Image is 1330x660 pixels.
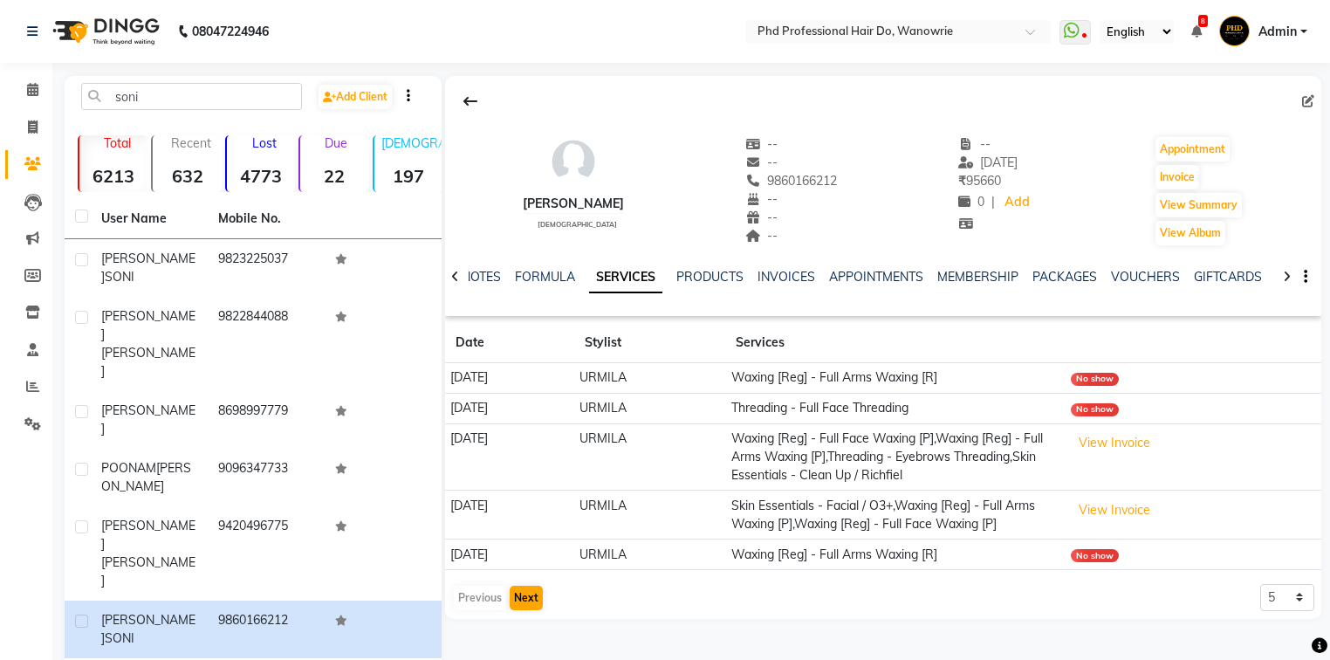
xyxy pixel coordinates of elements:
[574,423,725,491] td: URMILA
[208,506,325,601] td: 9420496775
[574,323,725,363] th: Stylist
[81,83,302,110] input: Search by Name/Mobile/Email/Code
[523,195,624,213] div: [PERSON_NAME]
[538,220,617,229] span: [DEMOGRAPHIC_DATA]
[510,586,543,610] button: Next
[101,308,195,342] span: [PERSON_NAME]
[574,363,725,394] td: URMILA
[192,7,269,56] b: 08047224946
[1071,549,1119,562] div: No show
[725,363,1066,394] td: Waxing [Reg] - Full Arms Waxing [R]
[105,630,134,646] span: SONI
[452,85,489,118] div: Back to Client
[86,135,147,151] p: Total
[1155,137,1230,162] button: Appointment
[208,239,325,297] td: 9823225037
[991,193,995,211] span: |
[445,323,574,363] th: Date
[1071,403,1119,416] div: No show
[745,228,778,244] span: --
[758,269,815,285] a: INVOICES
[1032,269,1097,285] a: PACKAGES
[1191,24,1202,39] a: 8
[725,540,1066,570] td: Waxing [Reg] - Full Arms Waxing [R]
[300,165,368,187] strong: 22
[208,449,325,506] td: 9096347733
[1258,23,1297,41] span: Admin
[462,269,501,285] a: NOTES
[101,402,195,437] span: [PERSON_NAME]
[958,173,1001,189] span: 95660
[725,423,1066,491] td: Waxing [Reg] - Full Face Waxing [P],Waxing [Reg] - Full Arms Waxing [P],Threading - Eyebrows Thre...
[574,393,725,423] td: URMILA
[1111,269,1180,285] a: VOUCHERS
[1194,269,1262,285] a: GIFTCARDS
[208,199,325,239] th: Mobile No.
[958,155,1018,170] span: [DATE]
[234,135,295,151] p: Lost
[745,173,838,189] span: 9860166212
[319,85,392,109] a: Add Client
[101,612,195,646] span: [PERSON_NAME]
[1155,193,1242,217] button: View Summary
[1002,190,1032,215] a: Add
[101,345,195,379] span: [PERSON_NAME]
[160,135,221,151] p: Recent
[445,491,574,540] td: [DATE]
[1155,165,1199,189] button: Invoice
[45,7,164,56] img: logo
[1198,15,1208,27] span: 8
[958,173,966,189] span: ₹
[304,135,368,151] p: Due
[445,540,574,570] td: [DATE]
[1219,16,1250,46] img: Admin
[958,194,984,210] span: 0
[1071,497,1158,524] button: View Invoice
[101,554,195,588] span: [PERSON_NAME]
[153,165,221,187] strong: 632
[101,460,156,476] span: POONAM
[1155,221,1225,245] button: View Album
[79,165,147,187] strong: 6213
[208,297,325,391] td: 9822844088
[745,136,778,152] span: --
[208,391,325,449] td: 8698997779
[547,135,600,188] img: avatar
[91,199,208,239] th: User Name
[574,491,725,540] td: URMILA
[725,491,1066,540] td: Skin Essentials - Facial / O3+,Waxing [Reg] - Full Arms Waxing [P],Waxing [Reg] - Full Face Waxin...
[745,155,778,170] span: --
[574,540,725,570] td: URMILA
[745,210,778,225] span: --
[381,135,442,151] p: [DEMOGRAPHIC_DATA]
[1071,430,1158,457] button: View Invoice
[445,363,574,394] td: [DATE]
[445,423,574,491] td: [DATE]
[515,269,575,285] a: FORMULA
[937,269,1018,285] a: MEMBERSHIP
[725,393,1066,423] td: Threading - Full Face Threading
[745,191,778,207] span: --
[101,518,195,552] span: [PERSON_NAME]
[445,393,574,423] td: [DATE]
[208,601,325,658] td: 9860166212
[829,269,923,285] a: APPOINTMENTS
[676,269,744,285] a: PRODUCTS
[1071,373,1119,386] div: No show
[105,269,134,285] span: SONI
[589,262,662,293] a: SERVICES
[101,251,195,285] span: [PERSON_NAME]
[374,165,442,187] strong: 197
[725,323,1066,363] th: Services
[227,165,295,187] strong: 4773
[958,136,991,152] span: --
